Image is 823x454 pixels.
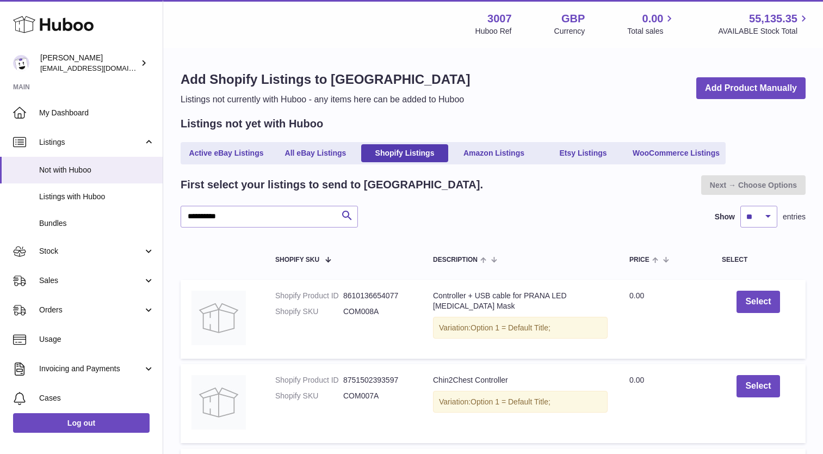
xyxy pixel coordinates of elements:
span: Orders [39,305,143,315]
span: Stock [39,246,143,256]
span: Option 1 = Default Title; [471,397,550,406]
h2: Listings not yet with Huboo [181,116,323,131]
button: Select [737,375,779,397]
span: 0.00 [629,376,644,384]
h2: First select your listings to send to [GEOGRAPHIC_DATA]. [181,177,483,192]
dd: COM008A [343,306,411,317]
p: Listings not currently with Huboo - any items here can be added to Huboo [181,94,470,106]
dt: Shopify SKU [275,306,343,317]
span: Cases [39,393,154,403]
h1: Add Shopify Listings to [GEOGRAPHIC_DATA] [181,71,470,88]
div: Variation: [433,317,608,339]
a: Log out [13,413,150,433]
span: AVAILABLE Stock Total [718,26,810,36]
span: Usage [39,334,154,345]
span: Not with Huboo [39,165,154,175]
div: Chin2Chest Controller [433,375,608,385]
dt: Shopify SKU [275,391,343,401]
dd: 8751502393597 [343,375,411,385]
span: [EMAIL_ADDRESS][DOMAIN_NAME] [40,64,160,72]
img: bevmay@maysama.com [13,55,29,71]
span: entries [783,212,806,222]
dt: Shopify Product ID [275,291,343,301]
div: Controller + USB cable for PRANA LED [MEDICAL_DATA] Mask [433,291,608,311]
span: Price [629,256,649,263]
dt: Shopify Product ID [275,375,343,385]
div: Currency [554,26,585,36]
span: 0.00 [629,291,644,300]
a: 0.00 Total sales [627,11,676,36]
span: My Dashboard [39,108,154,118]
span: Bundles [39,218,154,229]
a: WooCommerce Listings [629,144,723,162]
span: Shopify SKU [275,256,319,263]
dd: 8610136654077 [343,291,411,301]
a: Etsy Listings [540,144,627,162]
a: All eBay Listings [272,144,359,162]
strong: 3007 [487,11,512,26]
span: Invoicing and Payments [39,364,143,374]
span: Option 1 = Default Title; [471,323,550,332]
span: Total sales [627,26,676,36]
span: Listings [39,137,143,148]
a: Shopify Listings [361,144,448,162]
div: Select [722,256,795,263]
span: Sales [39,275,143,286]
a: 55,135.35 AVAILABLE Stock Total [718,11,810,36]
button: Select [737,291,779,313]
span: 0.00 [642,11,664,26]
div: Huboo Ref [475,26,512,36]
div: Variation: [433,391,608,413]
a: Amazon Listings [450,144,537,162]
dd: COM007A [343,391,411,401]
label: Show [715,212,735,222]
a: Active eBay Listings [183,144,270,162]
img: no-photo.jpg [191,291,246,345]
span: Description [433,256,478,263]
a: Add Product Manually [696,77,806,100]
div: [PERSON_NAME] [40,53,138,73]
strong: GBP [561,11,585,26]
span: 55,135.35 [749,11,797,26]
span: Listings with Huboo [39,192,154,202]
img: no-photo.jpg [191,375,246,430]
